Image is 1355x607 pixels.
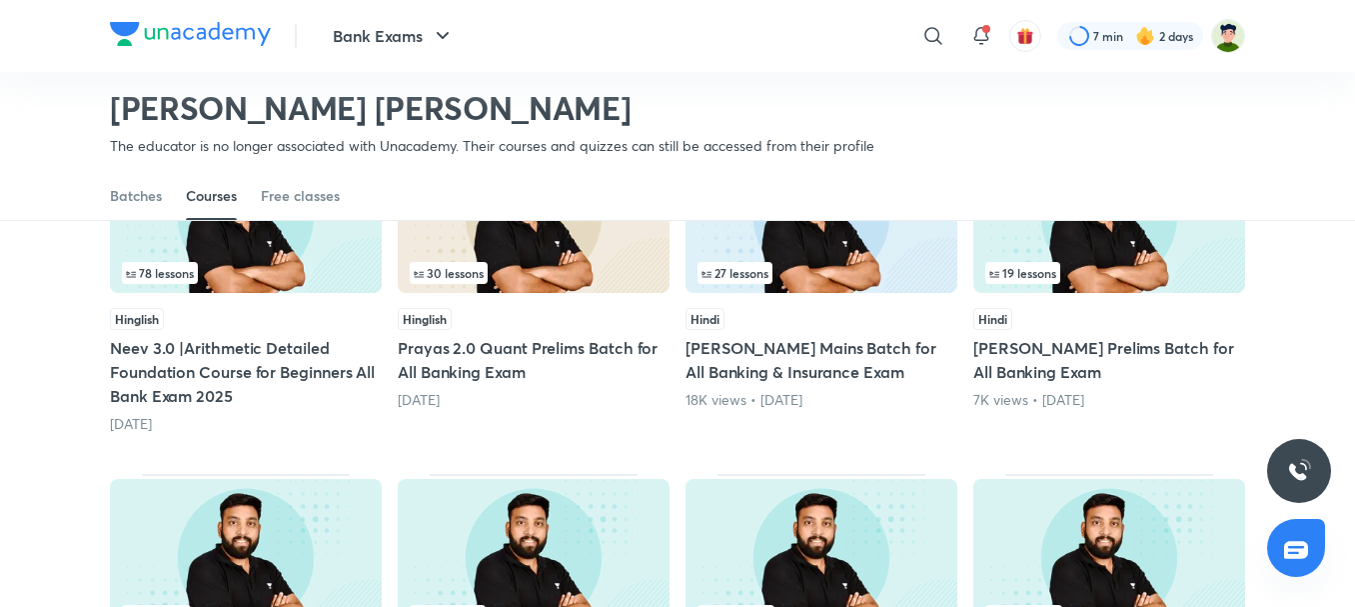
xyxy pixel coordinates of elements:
[122,262,370,284] div: infosection
[989,267,1056,279] span: 19 lessons
[973,336,1245,384] h5: [PERSON_NAME] Prelims Batch for All Banking Exam
[110,132,382,434] div: Neev 3.0 |Arithmetic Detailed Foundation Course for Beginners All Bank Exam 2025
[410,262,658,284] div: left
[110,88,874,128] h2: [PERSON_NAME] [PERSON_NAME]
[985,262,1233,284] div: infocontainer
[685,390,957,410] div: 18K views • 3 months ago
[1287,459,1311,483] img: ttu
[110,186,162,206] div: Batches
[685,336,957,384] h5: [PERSON_NAME] Mains Batch for All Banking & Insurance Exam
[261,186,340,206] div: Free classes
[110,308,164,330] span: Hinglish
[110,22,271,46] img: Company Logo
[122,262,370,284] div: infocontainer
[261,172,340,220] a: Free classes
[126,267,194,279] span: 78 lessons
[398,132,670,434] div: Prayas 2.0 Quant Prelims Batch for All Banking Exam
[110,22,271,51] a: Company Logo
[701,267,768,279] span: 27 lessons
[697,262,945,284] div: infocontainer
[1211,19,1245,53] img: Rahul B
[110,172,162,220] a: Batches
[973,132,1245,434] div: Prayas Quant Prelims Batch for All Banking Exam
[985,262,1233,284] div: left
[122,262,370,284] div: left
[321,16,467,56] button: Bank Exams
[1009,20,1041,52] button: avatar
[110,414,382,434] div: 3 months ago
[410,262,658,284] div: infosection
[186,172,237,220] a: Courses
[398,336,670,384] h5: Prayas 2.0 Quant Prelims Batch for All Banking Exam
[398,390,670,410] div: 3 months ago
[398,308,452,330] span: Hinglish
[410,262,658,284] div: infocontainer
[685,132,957,434] div: Prayas Quant Mains Batch for All Banking & Insurance Exam
[973,390,1245,410] div: 7K views • 3 months ago
[697,262,945,284] div: infosection
[186,186,237,206] div: Courses
[1016,27,1034,45] img: avatar
[414,267,484,279] span: 30 lessons
[985,262,1233,284] div: infosection
[110,336,382,408] h5: Neev 3.0 |Arithmetic Detailed Foundation Course for Beginners All Bank Exam 2025
[697,262,945,284] div: left
[1135,26,1155,46] img: streak
[685,308,724,330] span: Hindi
[973,308,1012,330] span: Hindi
[110,136,874,156] p: The educator is no longer associated with Unacademy. Their courses and quizzes can still be acces...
